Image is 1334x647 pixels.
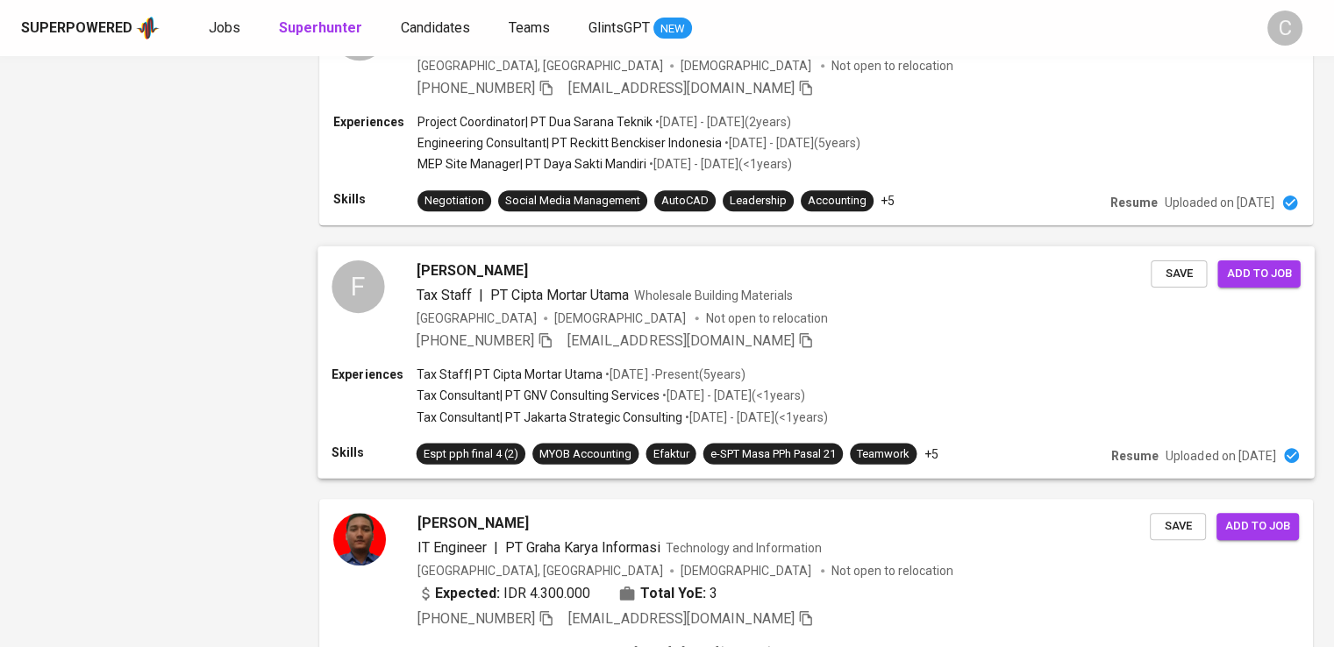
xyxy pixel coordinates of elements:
button: Add to job [1216,513,1299,540]
span: [DEMOGRAPHIC_DATA] [681,562,814,579]
span: IT Engineer [417,539,487,556]
a: Jobs [209,18,244,39]
p: Not open to relocation [706,309,828,327]
div: C [1267,11,1302,46]
div: MYOB Accounting [539,445,631,462]
span: [PHONE_NUMBER] [417,610,535,627]
p: Project Coordinator | PT Dua Sarana Teknik [417,113,653,131]
button: Add to job [1217,260,1300,288]
span: [PHONE_NUMBER] [417,332,534,349]
p: Tax Staff | PT Cipta Mortar Utama [417,366,603,383]
p: Not open to relocation [831,562,953,579]
p: +5 [881,192,895,210]
span: | [494,537,498,558]
p: • [DATE] - [DATE] ( 5 years ) [722,134,860,152]
div: Efaktur [653,445,688,462]
a: GlintsGPT NEW [589,18,692,39]
p: Tax Consultant | PT Jakarta Strategic Consulting [417,408,682,425]
p: Experiences [332,366,416,383]
span: Wholesale Building Materials [634,288,793,302]
span: Save [1159,516,1197,537]
div: F [332,260,384,313]
span: [PHONE_NUMBER] [417,80,535,96]
p: Experiences [333,113,417,131]
span: Save [1159,264,1198,284]
div: Leadership [730,193,787,210]
p: Uploaded on [DATE] [1166,446,1275,464]
p: Uploaded on [DATE] [1165,194,1274,211]
div: Teamwork [857,445,910,462]
p: Tax Consultant | PT GNV Consulting Services [417,387,660,404]
div: Social Media Management [505,193,640,210]
b: Superhunter [279,19,362,36]
img: 95d6d69bb908f7c6061b905dcf77f376.jpg [333,513,386,565]
div: [GEOGRAPHIC_DATA], [GEOGRAPHIC_DATA] [417,57,663,75]
p: • [DATE] - Present ( 5 years ) [603,366,745,383]
div: Negotiation [424,193,484,210]
p: Skills [333,190,417,208]
a: F[PERSON_NAME]Tax Staff|PT Cipta Mortar UtamaWholesale Building Materials[GEOGRAPHIC_DATA][DEMOGR... [319,246,1313,478]
div: AutoCAD [661,193,709,210]
div: IDR 4.300.000 [417,583,590,604]
b: Total YoE: [640,583,706,604]
span: GlintsGPT [589,19,650,36]
p: Engineering Consultant | PT Reckitt Benckiser Indonesia [417,134,722,152]
p: • [DATE] - [DATE] ( <1 years ) [682,408,828,425]
span: Teams [509,19,550,36]
button: Save [1151,260,1207,288]
a: Superpoweredapp logo [21,15,160,41]
a: Superhunter [279,18,366,39]
p: +5 [924,444,938,462]
span: [DEMOGRAPHIC_DATA] [554,309,688,327]
p: Resume [1111,446,1159,464]
span: Add to job [1225,516,1290,537]
p: Skills [332,443,416,460]
a: Teams [509,18,553,39]
span: [EMAIL_ADDRESS][DOMAIN_NAME] [568,80,795,96]
span: [EMAIL_ADDRESS][DOMAIN_NAME] [567,332,795,349]
span: Technology and Information [666,541,822,555]
div: [GEOGRAPHIC_DATA], [GEOGRAPHIC_DATA] [417,562,663,579]
div: Superpowered [21,18,132,39]
span: Add to job [1226,264,1291,284]
div: Accounting [808,193,867,210]
img: app logo [136,15,160,41]
span: Tax Staff [417,287,472,303]
span: 3 [710,583,717,604]
span: [PERSON_NAME] [417,513,529,534]
p: Not open to relocation [831,57,953,75]
p: • [DATE] - [DATE] ( <1 years ) [646,155,792,173]
div: [GEOGRAPHIC_DATA] [417,309,537,327]
span: Candidates [401,19,470,36]
p: • [DATE] - [DATE] ( 2 years ) [653,113,791,131]
span: | [479,285,483,306]
b: Expected: [435,583,500,604]
span: PT Graha Karya Informasi [505,539,660,556]
p: Resume [1110,194,1158,211]
span: PT Cipta Mortar Utama [490,287,629,303]
span: [PERSON_NAME] [417,260,528,281]
div: e-SPT Masa PPh Pasal 21 [710,445,836,462]
p: MEP Site Manager | PT Daya Sakti Mandiri [417,155,646,173]
span: [EMAIL_ADDRESS][DOMAIN_NAME] [568,610,795,627]
span: NEW [653,20,692,38]
span: [DEMOGRAPHIC_DATA] [681,57,814,75]
span: Jobs [209,19,240,36]
button: Save [1150,513,1206,540]
a: Candidates [401,18,474,39]
p: • [DATE] - [DATE] ( <1 years ) [659,387,804,404]
div: Espt pph final 4 (2) [424,445,518,462]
